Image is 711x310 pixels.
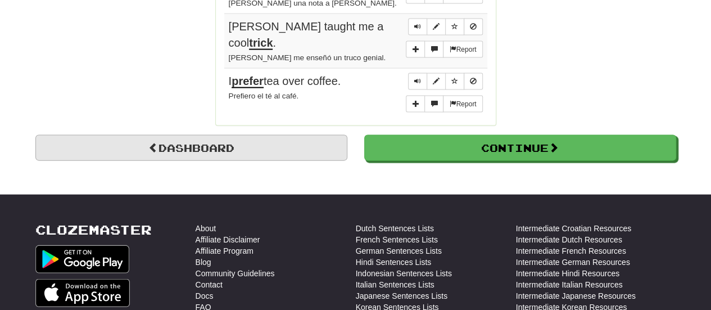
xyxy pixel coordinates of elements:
button: Edit sentence [427,19,446,35]
a: Dutch Sentences Lists [356,223,434,234]
a: Indonesian Sentences Lists [356,268,452,279]
a: Community Guidelines [196,268,275,279]
a: Blog [196,257,211,268]
small: Prefiero el té al café. [229,92,299,100]
button: Toggle ignore [464,73,483,90]
a: German Sentences Lists [356,245,442,257]
span: [PERSON_NAME] taught me a cool . [229,20,384,50]
a: Intermediate French Resources [516,245,626,257]
a: French Sentences Lists [356,234,438,245]
button: Toggle favorite [445,19,464,35]
a: Intermediate Croatian Resources [516,223,631,234]
div: More sentence controls [406,96,482,113]
button: Add sentence to collection [406,96,425,113]
a: About [196,223,216,234]
a: Italian Sentences Lists [356,279,434,290]
a: Japanese Sentences Lists [356,290,447,302]
button: Edit sentence [427,73,446,90]
div: Sentence controls [408,73,483,90]
button: Play sentence audio [408,73,427,90]
a: Affiliate Disclaimer [196,234,260,245]
button: Continue [364,135,676,161]
button: Toggle ignore [464,19,483,35]
span: I tea over coffee. [229,75,341,88]
button: Add sentence to collection [406,41,425,58]
img: Get it on App Store [35,279,130,307]
a: Clozemaster [35,223,152,237]
a: Affiliate Program [196,245,253,257]
a: Dashboard [35,135,347,161]
div: More sentence controls [406,41,482,58]
u: prefer [232,75,264,88]
a: Intermediate Dutch Resources [516,234,622,245]
img: Get it on Google Play [35,245,130,273]
small: [PERSON_NAME] me enseñó un truco genial. [229,53,386,62]
a: Intermediate German Resources [516,257,630,268]
button: Play sentence audio [408,19,427,35]
a: Contact [196,279,223,290]
button: Toggle favorite [445,73,464,90]
a: Intermediate Japanese Resources [516,290,636,302]
u: trick [249,37,273,50]
a: Intermediate Hindi Resources [516,268,619,279]
button: Report [443,41,482,58]
a: Hindi Sentences Lists [356,257,432,268]
button: Report [443,96,482,113]
a: Intermediate Italian Resources [516,279,623,290]
a: Docs [196,290,214,302]
div: Sentence controls [408,19,483,35]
